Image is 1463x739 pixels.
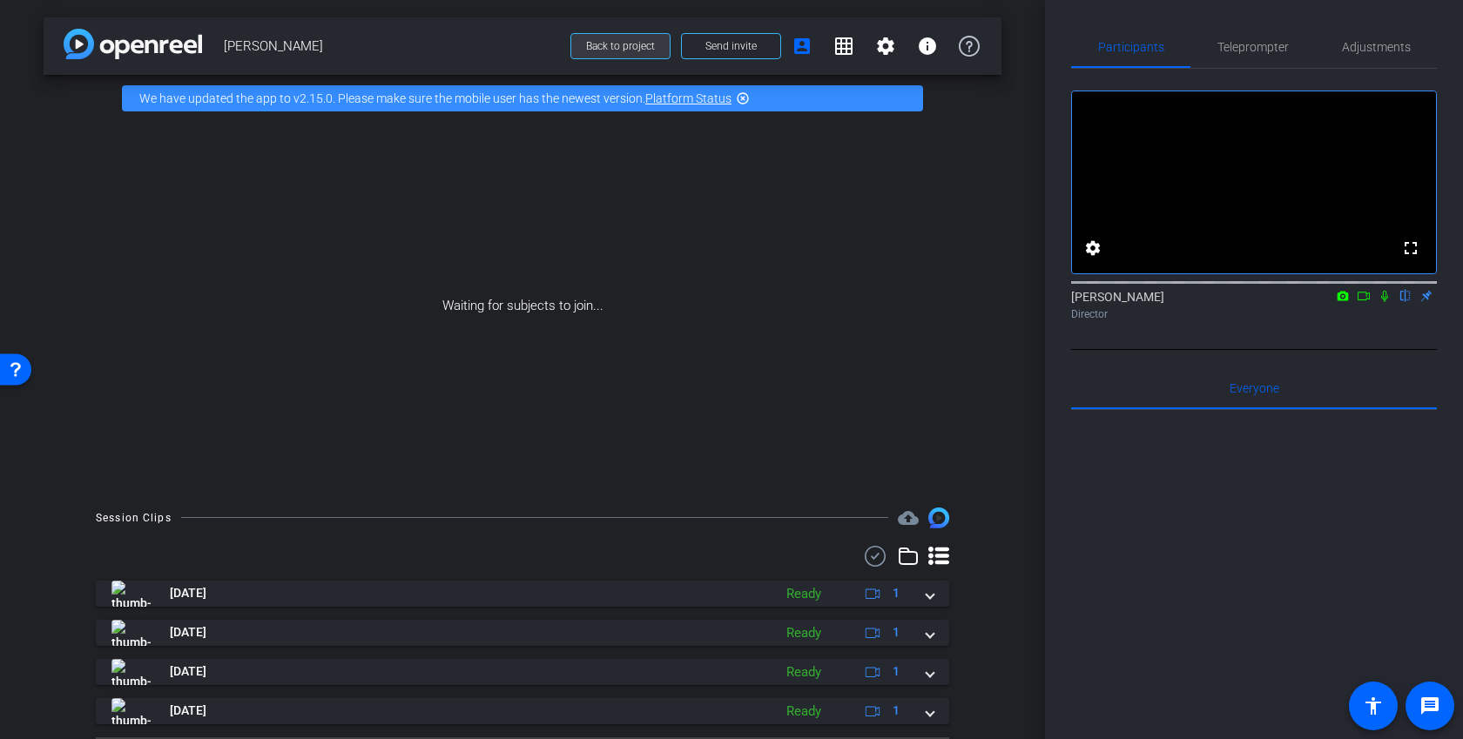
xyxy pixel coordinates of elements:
img: app-logo [64,29,202,59]
mat-expansion-panel-header: thumb-nail[DATE]Ready1 [96,620,949,646]
span: Teleprompter [1217,41,1289,53]
mat-expansion-panel-header: thumb-nail[DATE]Ready1 [96,659,949,685]
span: Everyone [1230,382,1279,394]
span: 1 [893,662,900,681]
mat-icon: flip [1395,287,1416,303]
mat-icon: accessibility [1363,695,1384,716]
a: Platform Status [645,91,731,105]
span: Back to project [586,40,655,52]
button: Back to project [570,33,671,59]
span: [DATE] [170,702,206,720]
img: thumb-nail [111,581,151,607]
img: thumb-nail [111,659,151,685]
span: 1 [893,702,900,720]
span: [DATE] [170,662,206,681]
mat-icon: account_box [792,36,812,57]
span: [PERSON_NAME] [224,29,560,64]
div: Ready [778,584,830,604]
div: Director [1071,306,1437,322]
span: Destinations for your clips [898,507,919,528]
span: 1 [893,584,900,602]
mat-icon: info [917,36,938,57]
span: [DATE] [170,623,206,642]
mat-expansion-panel-header: thumb-nail[DATE]Ready1 [96,698,949,724]
span: Participants [1098,41,1164,53]
div: Ready [778,662,830,682]
div: Waiting for subjects to join... [44,122,1001,490]
div: We have updated the app to v2.15.0. Please make sure the mobile user has the newest version. [122,85,923,111]
mat-icon: fullscreen [1400,238,1421,259]
mat-icon: highlight_off [736,91,750,105]
button: Send invite [681,33,781,59]
img: thumb-nail [111,620,151,646]
mat-icon: message [1419,695,1440,716]
mat-icon: cloud_upload [898,507,919,528]
span: 1 [893,623,900,642]
div: Session Clips [96,509,172,527]
div: Ready [778,702,830,722]
mat-icon: grid_on [833,36,854,57]
span: Send invite [705,39,757,53]
img: Session clips [928,507,949,528]
span: Adjustments [1342,41,1411,53]
mat-icon: settings [875,36,896,57]
span: [DATE] [170,584,206,602]
mat-expansion-panel-header: thumb-nail[DATE]Ready1 [96,581,949,607]
div: Ready [778,623,830,643]
div: [PERSON_NAME] [1071,288,1437,322]
img: thumb-nail [111,698,151,724]
mat-icon: settings [1082,238,1103,259]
